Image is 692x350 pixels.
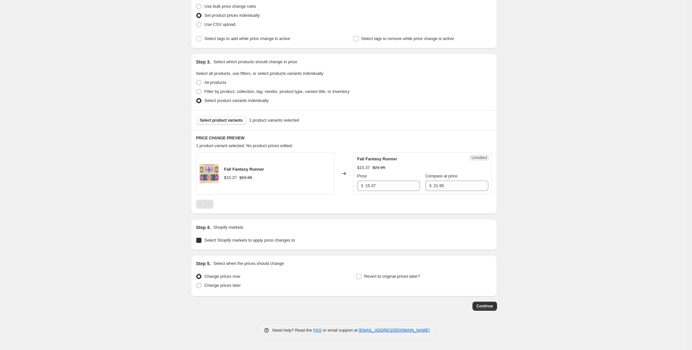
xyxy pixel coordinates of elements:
[224,167,264,172] span: Fall Fantasy Runner
[476,304,493,309] span: Continue
[204,22,235,27] span: Use CSV upload
[200,118,243,123] span: Select product variants
[204,98,268,103] span: Select product variants individually
[313,328,322,333] a: FAQ
[204,89,349,94] span: Filter by product, collection, tag, vendor, product type, variant title, or inventory
[224,175,237,181] div: $15.37
[196,260,211,267] h2: Step 5.
[364,274,420,279] span: Revert to original prices later?
[196,71,323,76] span: Select all products, use filters, or select products variants individually
[473,302,497,311] button: Continue
[204,36,290,41] span: Select tags to add while price change is active
[213,59,297,65] p: Select which products should change in price
[361,183,363,188] span: $
[213,260,284,267] p: Select when the prices should change
[249,117,299,124] span: 1 product variants selected
[200,164,219,183] img: FallFantasyRunner5x76x107x12inthehoopcopy_80x.png
[204,80,226,85] span: All products
[472,155,487,160] span: Unedited
[196,143,293,148] span: 1 product variant selected. No product prices edited:
[429,183,432,188] span: $
[204,274,240,279] span: Change prices now
[196,135,492,141] h6: PRICE CHANGE PREVIEW
[357,156,397,161] span: Fall Fantasy Runner
[196,59,211,65] h2: Step 3.
[357,174,367,178] span: Price
[204,4,256,9] span: Use bulk price change rules
[373,165,385,171] strike: $21.95
[361,36,454,41] span: Select tags to remove while price change is active
[196,224,211,231] h2: Step 4.
[204,283,241,288] span: Change prices later
[357,165,370,171] div: $15.37
[213,224,243,231] p: Shopify markets
[196,116,247,125] button: Select product variants
[425,174,458,178] span: Compare at price
[204,238,295,243] span: Select Shopify markets to apply price changes to
[196,200,214,209] nav: Pagination
[239,175,252,181] strike: $21.95
[322,328,359,333] span: or email support at
[272,328,313,333] span: Need help? Read the
[359,328,430,333] a: [EMAIL_ADDRESS][DOMAIN_NAME]
[204,13,260,18] span: Set product prices individually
